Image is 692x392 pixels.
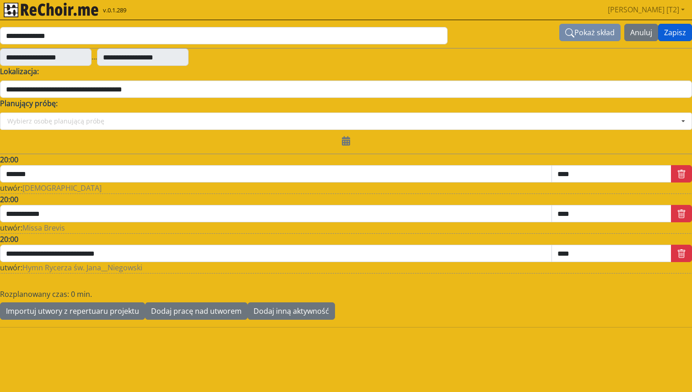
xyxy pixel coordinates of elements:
button: Dodaj pracę nad utworem [145,302,248,320]
svg: trash [677,209,686,219]
svg: trash [677,170,686,179]
span: Hymn Rycerza św. Jana__Niegowski [22,263,142,273]
span: v.0.1.289 [103,6,126,15]
button: searchPokaż skład [559,24,621,41]
svg: search [565,28,574,38]
svg: trash [677,249,686,258]
a: [PERSON_NAME] [T2] [604,0,688,19]
button: trash [671,165,692,183]
button: Dodaj inną aktywność [248,302,335,320]
span: [DEMOGRAPHIC_DATA] [22,183,102,193]
button: trash [671,205,692,222]
span: Missa Brevis [22,223,65,233]
button: Anuluj [624,24,658,41]
div: Wybierz osobę planującą próbę [7,118,104,124]
button: Zapisz [658,24,692,41]
img: rekłajer mi [4,3,98,17]
button: trash [671,245,692,262]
